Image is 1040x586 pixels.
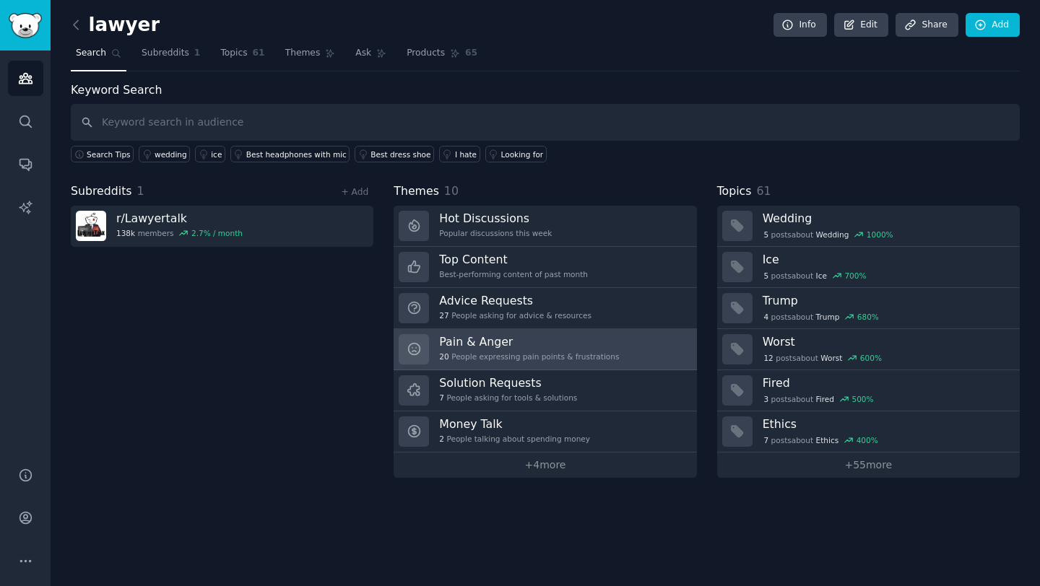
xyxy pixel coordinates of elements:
[139,146,190,162] a: wedding
[439,310,591,320] div: People asking for advice & resources
[439,252,588,267] h3: Top Content
[370,149,430,159] div: Best dress shoe
[763,229,768,240] span: 5
[71,183,132,201] span: Subreddits
[763,269,868,282] div: post s about
[439,375,577,390] h3: Solution Requests
[763,434,880,447] div: post s about
[220,47,247,60] span: Topics
[439,293,591,308] h3: Advice Requests
[820,353,842,363] span: Worst
[71,206,373,247] a: r/Lawyertalk138kmembers2.7% / month
[439,434,590,444] div: People talking about spending money
[439,393,577,403] div: People asking for tools & solutions
[71,146,134,162] button: Search Tips
[966,13,1020,38] a: Add
[867,229,893,240] div: 1000 %
[717,452,1020,478] a: +55more
[116,228,243,238] div: members
[195,146,225,162] a: ice
[857,435,878,445] div: 400 %
[402,42,482,71] a: Products65
[763,211,1010,226] h3: Wedding
[763,293,1010,308] h3: Trump
[763,312,768,322] span: 4
[350,42,391,71] a: Ask
[844,271,866,281] div: 700 %
[851,394,873,404] div: 500 %
[439,228,552,238] div: Popular discussions this week
[439,269,588,279] div: Best-performing content of past month
[137,184,144,198] span: 1
[834,13,888,38] a: Edit
[394,452,696,478] a: +4more
[394,411,696,452] a: Money Talk2People talking about spending money
[717,247,1020,288] a: Ice5postsaboutIce700%
[717,370,1020,411] a: Fired3postsaboutFired500%
[439,310,448,320] span: 27
[394,183,439,201] span: Themes
[280,42,341,71] a: Themes
[116,228,135,238] span: 138k
[341,187,368,197] a: + Add
[816,394,834,404] span: Fired
[763,416,1010,432] h3: Ethics
[717,288,1020,329] a: Trump4postsaboutTrump680%
[194,47,201,60] span: 1
[763,310,880,323] div: post s about
[439,211,552,226] h3: Hot Discussions
[230,146,350,162] a: Best headphones with mic
[394,206,696,247] a: Hot DiscussionsPopular discussions this week
[773,13,827,38] a: Info
[142,47,189,60] span: Subreddits
[717,329,1020,370] a: Worst12postsaboutWorst600%
[355,47,371,60] span: Ask
[285,47,321,60] span: Themes
[816,229,849,240] span: Wedding
[71,14,160,37] h2: lawyer
[756,184,771,198] span: 61
[816,271,827,281] span: Ice
[717,206,1020,247] a: Wedding5postsaboutWedding1000%
[76,211,106,241] img: Lawyertalk
[763,228,895,241] div: post s about
[763,393,875,406] div: post s about
[394,247,696,288] a: Top ContentBest-performing content of past month
[439,393,444,403] span: 7
[215,42,269,71] a: Topics61
[763,351,883,364] div: post s about
[211,149,222,159] div: ice
[407,47,445,60] span: Products
[763,271,768,281] span: 5
[9,13,42,38] img: GummySearch logo
[501,149,544,159] div: Looking for
[71,42,126,71] a: Search
[394,329,696,370] a: Pain & Anger20People expressing pain points & frustrations
[394,288,696,329] a: Advice Requests27People asking for advice & resources
[896,13,958,38] a: Share
[439,351,448,362] span: 20
[816,435,839,445] span: Ethics
[444,184,459,198] span: 10
[439,434,444,444] span: 2
[465,47,477,60] span: 65
[253,47,265,60] span: 61
[394,370,696,411] a: Solution Requests7People asking for tools & solutions
[155,149,187,159] div: wedding
[116,211,243,226] h3: r/ Lawyertalk
[439,351,619,362] div: People expressing pain points & frustrations
[246,149,347,159] div: Best headphones with mic
[763,334,1010,349] h3: Worst
[439,334,619,349] h3: Pain & Anger
[71,104,1020,141] input: Keyword search in audience
[439,146,480,162] a: I hate
[87,149,131,159] span: Search Tips
[76,47,106,60] span: Search
[860,353,882,363] div: 600 %
[763,375,1010,390] h3: Fired
[439,416,590,432] h3: Money Talk
[71,83,162,97] label: Keyword Search
[816,312,840,322] span: Trump
[191,228,243,238] div: 2.7 % / month
[136,42,205,71] a: Subreddits1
